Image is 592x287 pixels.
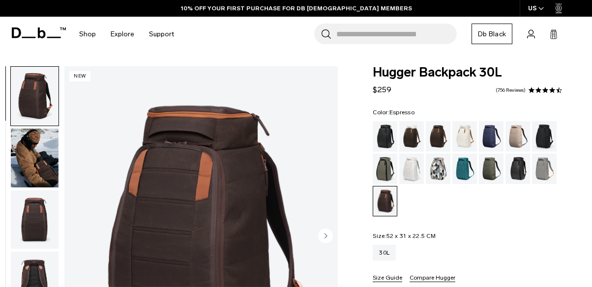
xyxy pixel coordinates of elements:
a: Homegrown with Lu [373,186,397,216]
a: Fogbow Beige [505,121,530,152]
a: Line Cluster [426,154,450,184]
a: Blue Hour [479,121,503,152]
span: $259 [373,85,391,94]
a: 10% OFF YOUR FIRST PURCHASE FOR DB [DEMOGRAPHIC_DATA] MEMBERS [181,4,412,13]
button: Size Guide [373,275,402,282]
span: Hugger Backpack 30L [373,66,562,79]
span: 52 x 31 x 22.5 CM [386,233,436,239]
img: Hugger Backpack 30L Homegrown with Lu [11,190,59,249]
a: Espresso [426,121,450,152]
button: Hugger Backpack 30L Homegrown with Lu [10,128,59,188]
a: Cappuccino [399,121,424,152]
a: Forest Green [373,154,397,184]
img: Hugger Backpack 30L Homegrown with Lu [11,129,59,187]
legend: Color: [373,109,414,115]
button: Hugger Backpack 30L Homegrown with Lu [10,190,59,250]
a: Explore [111,17,134,52]
button: Compare Hugger [410,275,455,282]
a: Midnight Teal [452,154,477,184]
legend: Size: [373,233,436,239]
a: Support [149,17,174,52]
p: New [69,71,90,81]
button: Next slide [318,229,333,245]
a: Sand Grey [532,154,557,184]
a: Charcoal Grey [532,121,557,152]
a: Moss Green [479,154,503,184]
a: Black Out [373,121,397,152]
button: Hugger Backpack 30L Homegrown with Lu [10,66,59,126]
a: Reflective Black [505,154,530,184]
a: Clean Slate [399,154,424,184]
a: Shop [79,17,96,52]
img: Hugger Backpack 30L Homegrown with Lu [11,67,59,126]
a: 30L [373,245,396,261]
a: 756 reviews [496,88,526,93]
nav: Main Navigation [72,17,181,52]
span: Espresso [389,109,414,116]
a: Db Black [472,24,512,44]
a: Oatmilk [452,121,477,152]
